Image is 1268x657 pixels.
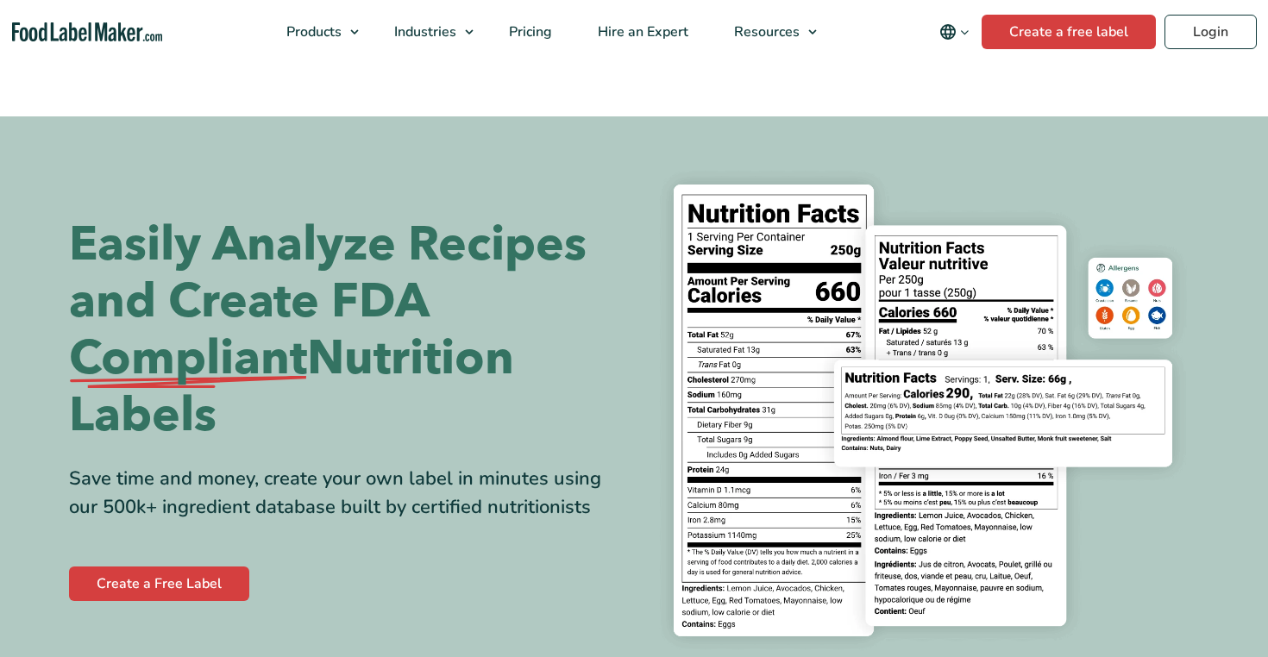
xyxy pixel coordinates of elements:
span: Products [281,22,343,41]
h1: Easily Analyze Recipes and Create FDA Nutrition Labels [69,216,621,444]
span: Pricing [504,22,554,41]
a: Create a free label [982,15,1156,49]
span: Industries [389,22,458,41]
a: Food Label Maker homepage [12,22,163,42]
button: Change language [927,15,982,49]
span: Hire an Expert [593,22,690,41]
span: Resources [729,22,801,41]
a: Create a Free Label [69,566,249,601]
span: Compliant [69,330,307,387]
a: Login [1164,15,1257,49]
div: Save time and money, create your own label in minutes using our 500k+ ingredient database built b... [69,465,621,522]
